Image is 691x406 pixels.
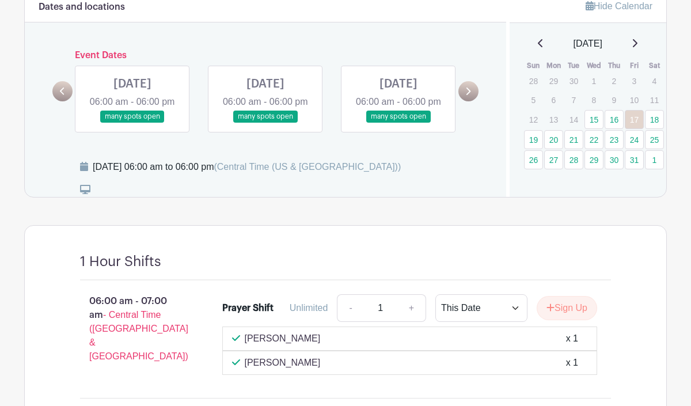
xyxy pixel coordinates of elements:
p: 28 [524,72,543,90]
a: 29 [584,150,603,169]
div: x 1 [566,332,578,346]
a: 24 [625,130,644,149]
p: 3 [625,72,644,90]
p: 13 [544,111,563,128]
p: 11 [645,91,664,109]
a: 22 [584,130,603,149]
a: 18 [645,110,664,129]
a: 23 [605,130,624,149]
div: x 1 [566,356,578,370]
a: 25 [645,130,664,149]
p: 7 [564,91,583,109]
p: 29 [544,72,563,90]
a: 30 [605,150,624,169]
button: Sign Up [537,296,597,320]
th: Mon [544,60,564,71]
p: 5 [524,91,543,109]
a: 31 [625,150,644,169]
a: 1 [645,150,664,169]
p: 14 [564,111,583,128]
a: 28 [564,150,583,169]
th: Thu [604,60,624,71]
a: Hide Calendar [586,1,652,11]
a: 19 [524,130,543,149]
p: 06:00 am - 07:00 am [62,290,204,368]
a: 20 [544,130,563,149]
th: Sun [523,60,544,71]
p: 10 [625,91,644,109]
th: Tue [564,60,584,71]
a: 17 [625,110,644,129]
a: - [337,294,363,322]
h6: Dates and locations [39,2,125,13]
p: [PERSON_NAME] [245,332,321,346]
div: Prayer Shift [222,301,274,315]
div: [DATE] 06:00 am to 06:00 pm [93,160,401,174]
p: 30 [564,72,583,90]
h4: 1 Hour Shifts [80,253,161,270]
p: 1 [584,72,603,90]
span: [DATE] [574,37,602,51]
p: 8 [584,91,603,109]
a: 15 [584,110,603,129]
h6: Event Dates [73,50,458,61]
p: 9 [605,91,624,109]
p: 2 [605,72,624,90]
th: Fri [624,60,644,71]
p: 12 [524,111,543,128]
a: 16 [605,110,624,129]
span: (Central Time (US & [GEOGRAPHIC_DATA])) [214,162,401,172]
p: [PERSON_NAME] [245,356,321,370]
span: - Central Time ([GEOGRAPHIC_DATA] & [GEOGRAPHIC_DATA]) [89,310,188,361]
p: 6 [544,91,563,109]
th: Sat [644,60,665,71]
p: 4 [645,72,664,90]
div: Unlimited [290,301,328,315]
a: 27 [544,150,563,169]
a: 21 [564,130,583,149]
th: Wed [584,60,604,71]
a: + [397,294,426,322]
a: 26 [524,150,543,169]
